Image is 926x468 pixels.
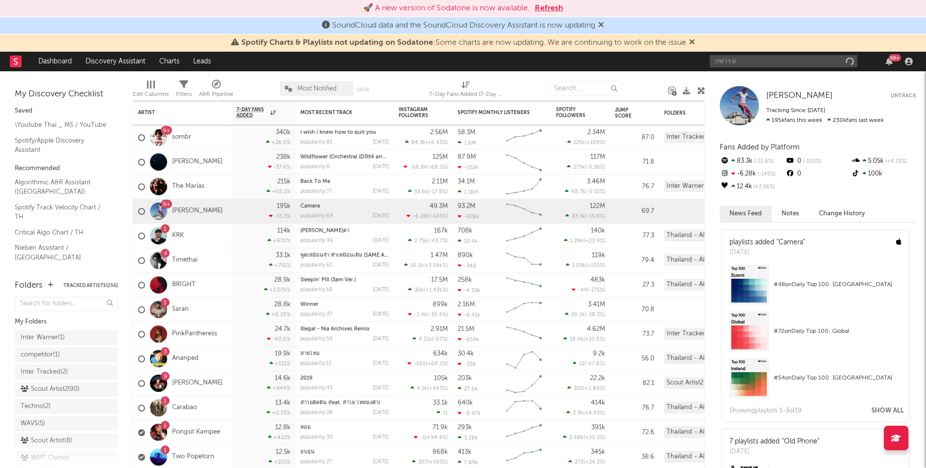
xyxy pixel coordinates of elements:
[414,288,424,293] span: 30k
[300,204,389,209] div: Camera
[502,125,546,150] svg: Chart title
[588,301,605,308] div: 3.41M
[572,263,585,268] span: 1.03k
[722,358,909,405] a: #54onDaily Top 100: [GEOGRAPHIC_DATA]
[573,360,605,367] div: ( )
[615,255,654,266] div: 79.4
[458,140,476,146] div: 1.6M
[414,312,427,318] span: -1.4k
[15,365,118,380] a: Inter Tracked(2)
[300,130,376,135] a: i wish i knew how to quit you
[434,228,448,234] div: 167k
[458,238,478,244] div: 23.4k
[300,302,389,307] div: Winner
[332,22,595,29] span: SoundCloud data and the SoundCloud Discovery Assistant is now updating
[414,361,426,367] span: -100
[357,87,370,92] button: Save
[431,277,448,283] div: 17.5M
[565,311,605,318] div: ( )
[373,189,389,194] div: [DATE]
[373,213,389,219] div: [DATE]
[410,165,427,170] span: -66.8k
[407,360,448,367] div: ( )
[300,400,380,406] a: ลำไยติดดิน (feat. ลำไย ไหทองคำ)
[458,287,480,293] div: -4.53k
[373,361,389,366] div: [DATE]
[199,88,233,100] div: A&R Pipeline
[172,305,189,314] a: Saran
[571,189,585,195] span: 48.7k
[15,297,118,311] input: Search for folders...
[152,52,186,71] a: Charts
[15,416,118,431] a: WAVS(5)
[756,172,776,177] span: -145 %
[664,110,738,116] div: Folders
[458,110,531,116] div: Spotify Monthly Listeners
[186,52,218,71] a: Leads
[277,228,290,234] div: 114k
[433,301,448,308] div: 899k
[15,434,118,448] a: Scout Artist(8)
[777,239,805,246] a: "Camera"
[502,199,546,224] svg: Chart title
[884,159,907,164] span: +4.25 %
[15,348,118,362] a: competitor(1)
[579,361,584,367] span: 12
[408,311,448,318] div: ( )
[427,140,446,146] span: +6.45 %
[300,351,389,356] div: สายไหม
[585,337,604,342] span: +10.6 %
[571,312,585,318] span: 20.2k
[565,188,605,195] div: ( )
[572,287,605,293] div: ( )
[277,203,290,209] div: 195k
[664,352,750,364] div: Thailand - A&R Pipeline (223)
[241,39,433,47] span: Spotify Charts & Playlists not updating on Sodatone
[406,213,448,219] div: ( )
[458,164,478,171] div: -552k
[851,155,916,168] div: 5.05k
[373,287,389,292] div: [DATE]
[300,326,370,332] a: Illegal - Nia Archives Remix
[587,189,604,195] span: -5.32 %
[133,76,169,105] div: Edit Columns
[277,178,290,185] div: 215k
[574,140,585,146] span: 125k
[615,353,654,365] div: 56.0
[502,248,546,273] svg: Chart title
[172,404,197,412] a: Carabao
[615,107,639,119] div: Jump Score
[300,204,320,209] a: Camera
[300,351,319,356] a: สายไหม
[21,401,51,412] div: Techno ( 2 )
[431,326,448,332] div: 2.91M
[31,52,79,71] a: Dashboard
[615,304,654,316] div: 70.8
[414,189,428,195] span: 53.6k
[411,140,426,146] span: 84.3k
[414,238,428,244] span: 2.75k
[567,164,605,170] div: ( )
[15,177,108,197] a: Algorithmic A&R Assistant ([GEOGRAPHIC_DATA])
[300,263,332,268] div: popularity: 61
[615,230,654,242] div: 77.3
[300,189,332,194] div: popularity: 77
[399,107,433,118] div: Instagram Followers
[772,205,809,222] button: Notes
[408,188,448,195] div: ( )
[300,228,389,234] div: ลลิตตา
[15,399,118,414] a: Techno(2)
[720,144,800,151] span: Fans Added by Platform
[720,168,785,180] div: -6.28k
[300,449,315,455] a: อบอุ่น
[176,76,192,105] div: Filters
[363,2,530,14] div: 🚀 A new version of Sodatone is now available.
[566,262,605,268] div: ( )
[300,179,389,184] div: Back To Me
[615,205,654,217] div: 69.7
[774,279,901,291] div: # 48 on Daily Top 100: [GEOGRAPHIC_DATA]
[431,252,448,259] div: 1.47M
[535,2,563,14] button: Refresh
[563,336,605,342] div: ( )
[172,281,196,289] a: BRIGHT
